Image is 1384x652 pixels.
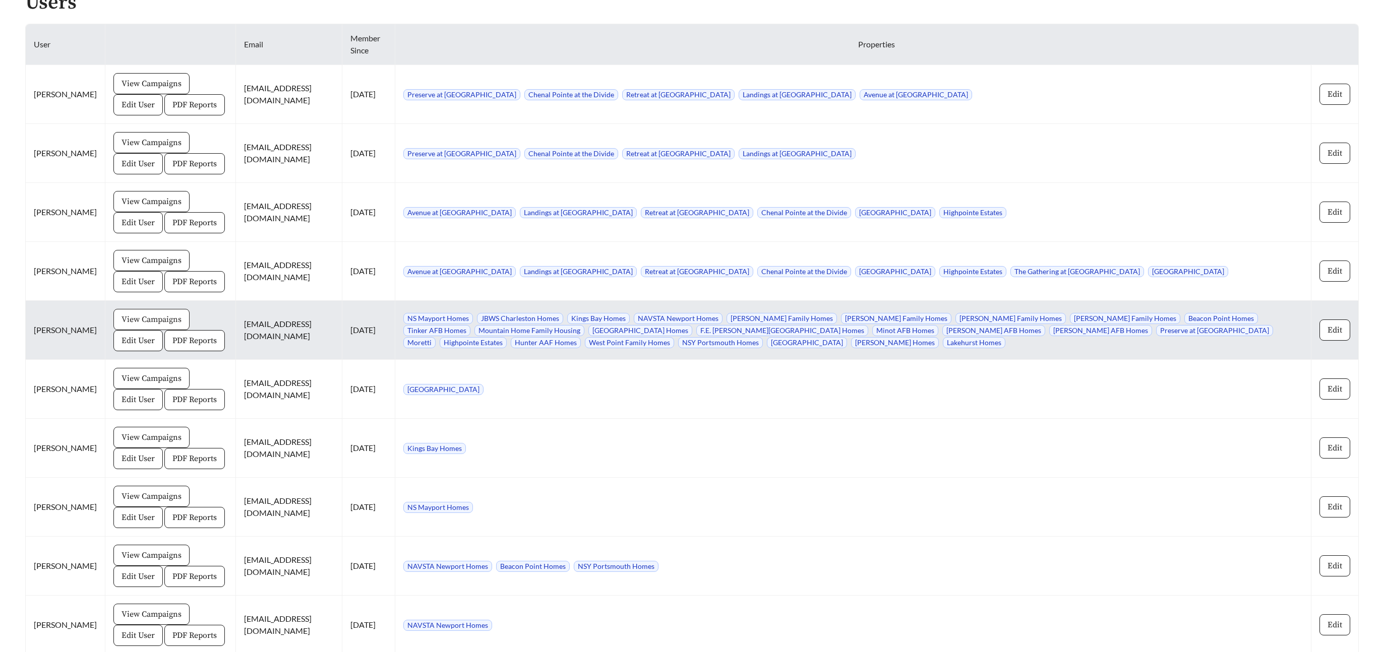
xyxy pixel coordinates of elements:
span: Edit [1328,206,1342,218]
td: [DATE] [342,478,395,537]
button: View Campaigns [113,309,190,330]
span: [GEOGRAPHIC_DATA] [767,337,847,348]
span: Edit User [122,276,155,288]
span: Retreat at [GEOGRAPHIC_DATA] [622,89,735,100]
span: View Campaigns [122,608,182,620]
span: PDF Reports [172,629,217,641]
td: [EMAIL_ADDRESS][DOMAIN_NAME] [236,419,342,478]
a: Edit User [113,217,163,227]
button: PDF Reports [164,389,225,410]
span: View Campaigns [122,78,182,90]
td: [PERSON_NAME] [26,301,105,360]
span: Kings Bay Homes [403,443,466,454]
button: PDF Reports [164,566,225,587]
a: View Campaigns [113,550,190,559]
span: Edit User [122,570,155,582]
span: PDF Reports [172,99,217,111]
span: [PERSON_NAME] Family Homes [1070,313,1180,324]
span: Edit User [122,452,155,465]
span: Lakehurst Homes [943,337,1005,348]
a: Edit User [113,453,163,463]
button: View Campaigns [113,250,190,271]
span: Edit [1328,442,1342,454]
a: View Campaigns [113,432,190,441]
td: [EMAIL_ADDRESS][DOMAIN_NAME] [236,301,342,360]
span: Avenue at [GEOGRAPHIC_DATA] [403,266,516,277]
button: Edit [1319,614,1350,635]
span: Edit [1328,383,1342,395]
button: Edit [1319,260,1350,282]
span: [PERSON_NAME] Family Homes [841,313,951,324]
span: NS Mayport Homes [403,313,473,324]
span: Avenue at [GEOGRAPHIC_DATA] [860,89,972,100]
a: Edit User [113,571,163,580]
span: [GEOGRAPHIC_DATA] [855,207,935,218]
span: [GEOGRAPHIC_DATA] [1148,266,1228,277]
td: [DATE] [342,183,395,242]
span: PDF Reports [172,217,217,229]
span: PDF Reports [172,158,217,170]
span: PDF Reports [172,452,217,465]
a: View Campaigns [113,255,190,265]
span: PDF Reports [172,276,217,288]
button: Edit [1319,84,1350,105]
span: Chenal Pointe at the Divide [757,266,851,277]
th: Properties [395,24,1359,65]
td: [EMAIL_ADDRESS][DOMAIN_NAME] [236,242,342,301]
button: PDF Reports [164,94,225,115]
span: Edit User [122,629,155,641]
td: [EMAIL_ADDRESS][DOMAIN_NAME] [236,65,342,124]
td: [PERSON_NAME] [26,537,105,596]
span: Chenal Pointe at the Divide [524,89,618,100]
span: Retreat at [GEOGRAPHIC_DATA] [641,207,753,218]
button: Edit User [113,153,163,174]
td: [DATE] [342,124,395,183]
span: View Campaigns [122,431,182,443]
span: Landings at [GEOGRAPHIC_DATA] [520,266,637,277]
button: PDF Reports [164,448,225,469]
span: Retreat at [GEOGRAPHIC_DATA] [641,266,753,277]
button: Edit [1319,437,1350,459]
button: Edit User [113,507,163,528]
td: [DATE] [342,65,395,124]
button: Edit User [113,330,163,351]
span: PDF Reports [172,570,217,582]
button: Edit User [113,625,163,646]
td: [PERSON_NAME] [26,65,105,124]
span: Edit [1328,560,1342,572]
span: View Campaigns [122,254,182,267]
span: Chenal Pointe at the Divide [757,207,851,218]
a: Edit User [113,276,163,286]
span: [PERSON_NAME] Family Homes [727,313,837,324]
a: Edit User [113,512,163,521]
td: [DATE] [342,537,395,596]
span: PDF Reports [172,335,217,347]
span: Edit [1328,88,1342,100]
td: [EMAIL_ADDRESS][DOMAIN_NAME] [236,537,342,596]
span: JBWS Charleston Homes [477,313,563,324]
button: PDF Reports [164,625,225,646]
span: Edit [1328,619,1342,631]
td: [EMAIL_ADDRESS][DOMAIN_NAME] [236,124,342,183]
span: Preserve at [GEOGRAPHIC_DATA] [403,148,520,159]
button: PDF Reports [164,212,225,233]
span: NAVSTA Newport Homes [634,313,723,324]
button: View Campaigns [113,368,190,389]
span: Moretti [403,337,436,348]
button: PDF Reports [164,271,225,292]
span: View Campaigns [122,490,182,502]
span: Edit [1328,147,1342,159]
span: F.E. [PERSON_NAME][GEOGRAPHIC_DATA] Homes [696,325,868,336]
button: Edit User [113,94,163,115]
span: [GEOGRAPHIC_DATA] [855,266,935,277]
button: View Campaigns [113,545,190,566]
th: Email [236,24,342,65]
button: Edit [1319,202,1350,223]
td: [PERSON_NAME] [26,183,105,242]
span: Mountain Home Family Housing [474,325,584,336]
button: View Campaigns [113,132,190,153]
td: [DATE] [342,419,395,478]
span: Edit [1328,324,1342,336]
td: [PERSON_NAME] [26,478,105,537]
span: Beacon Point Homes [1184,313,1258,324]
